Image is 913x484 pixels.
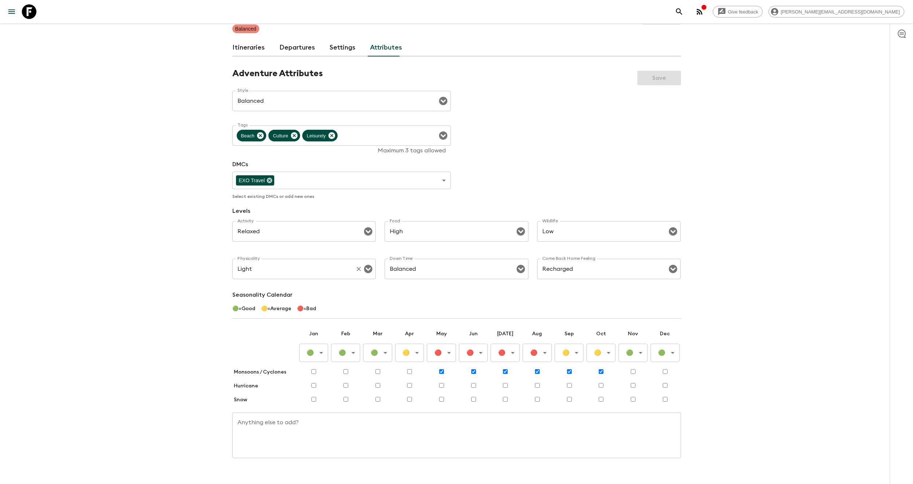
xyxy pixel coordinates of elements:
[279,39,315,56] a: Departures
[777,9,904,15] span: [PERSON_NAME][EMAIL_ADDRESS][DOMAIN_NAME]
[650,346,680,360] div: 🟢
[438,96,448,106] button: Open
[232,68,323,79] h2: Adventure Attributes
[268,132,292,140] span: Culture
[237,218,254,224] label: Activity
[427,330,456,337] p: May
[438,130,448,141] button: Open
[555,346,584,360] div: 🟡
[4,4,19,19] button: menu
[555,330,584,337] p: Sep
[586,346,615,360] div: 🟡
[459,346,488,360] div: 🔴
[491,330,520,337] p: [DATE]
[261,305,291,312] p: 🟡 = Average
[618,346,648,360] div: 🟢
[390,255,413,262] label: Down Time
[234,382,296,390] p: Hurricane
[234,396,296,403] p: Snow
[235,25,256,32] p: Balanced
[491,346,520,360] div: 🔴
[516,264,526,274] button: Open
[331,346,360,360] div: 🟢
[618,330,648,337] p: Nov
[363,346,392,360] div: 🟢
[395,346,424,360] div: 🟡
[331,330,360,337] p: Feb
[516,226,526,237] button: Open
[354,264,364,274] button: Clear
[232,290,681,299] p: Seasonality Calendar
[330,39,355,56] a: Settings
[297,305,316,312] p: 🔴 = Bad
[363,226,373,237] button: Open
[232,39,265,56] a: Itineraries
[459,330,488,337] p: Jun
[650,330,680,337] p: Dec
[523,330,552,337] p: Aug
[302,132,330,140] span: Leisurely
[237,132,259,140] span: Beach
[237,87,248,94] label: Style
[237,147,446,154] p: Maximum 3 tags allowed
[236,175,275,186] div: EXO Travel
[236,176,268,185] span: EXO Travel
[542,218,558,224] label: Wildlife
[234,368,296,376] p: Monsoons / Cyclones
[523,346,552,360] div: 🔴
[363,264,373,274] button: Open
[370,39,402,56] a: Attributes
[427,346,456,360] div: 🔴
[232,207,681,215] p: Levels
[232,305,255,312] p: 🟢 = Good
[237,255,260,262] label: Physicality
[302,130,338,141] div: Leisurely
[668,264,678,274] button: Open
[586,330,615,337] p: Oct
[268,130,300,141] div: Culture
[237,122,248,128] label: Tags
[390,218,400,224] label: Food
[768,6,904,17] div: [PERSON_NAME][EMAIL_ADDRESS][DOMAIN_NAME]
[232,160,451,169] p: DMCs
[668,226,678,237] button: Open
[299,330,328,337] p: Jan
[363,330,392,337] p: Mar
[232,192,451,201] p: Select existing DMCs or add new ones
[395,330,424,337] p: Apr
[672,4,686,19] button: search adventures
[299,346,328,360] div: 🟢
[237,130,267,141] div: Beach
[713,6,763,17] a: Give feedback
[542,255,595,262] label: Come Back Home Feeling
[724,9,762,15] span: Give feedback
